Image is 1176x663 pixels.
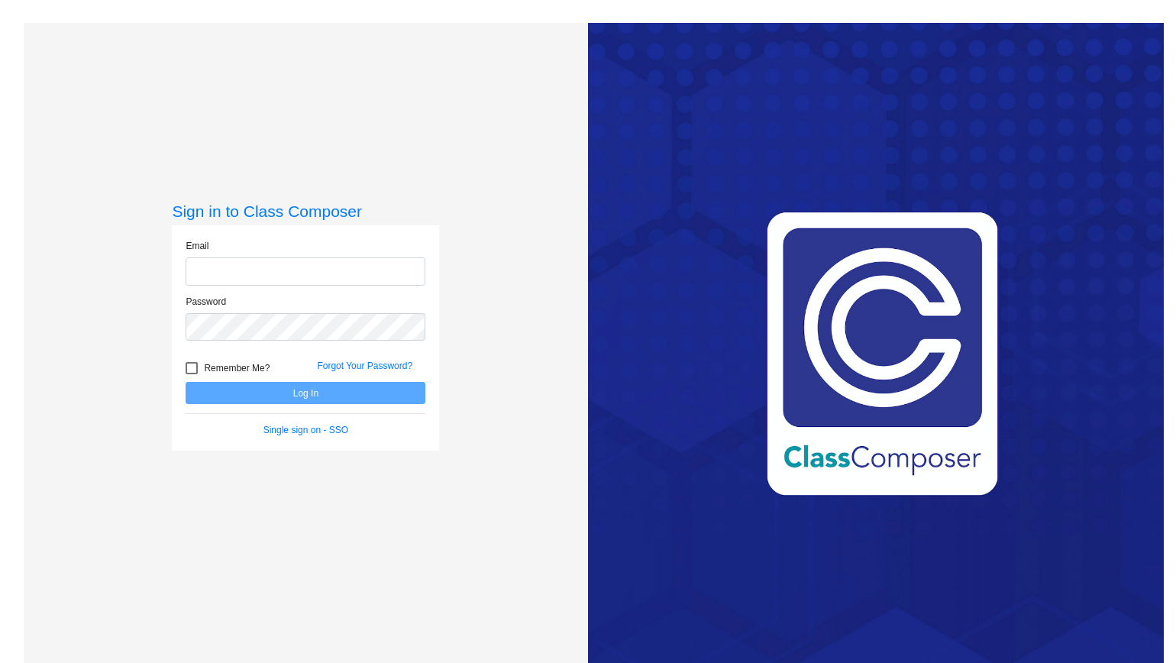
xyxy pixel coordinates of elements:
h3: Sign in to Class Composer [172,202,439,221]
a: Single sign on - SSO [263,425,348,435]
label: Email [186,239,208,253]
a: Forgot Your Password? [317,361,412,371]
span: Remember Me? [204,359,270,377]
button: Log In [186,382,425,404]
label: Password [186,295,226,309]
